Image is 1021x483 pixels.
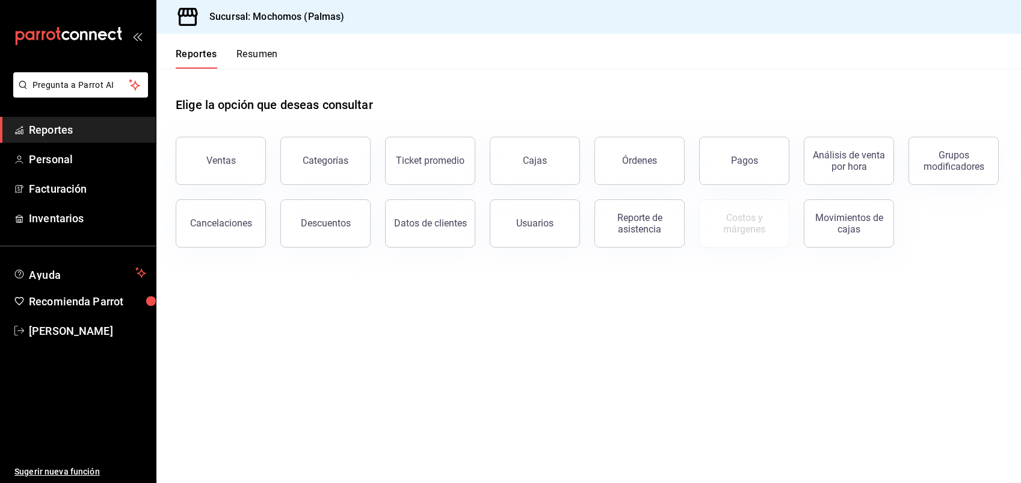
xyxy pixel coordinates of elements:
button: Pagos [699,137,789,185]
div: Reporte de asistencia [602,212,677,235]
a: Pregunta a Parrot AI [8,87,148,100]
button: open_drawer_menu [132,31,142,41]
div: Descuentos [301,217,351,229]
div: Órdenes [622,155,657,166]
span: [PERSON_NAME] [29,323,146,339]
button: Análisis de venta por hora [804,137,894,185]
span: Facturación [29,181,146,197]
div: Cancelaciones [190,217,252,229]
button: Categorías [280,137,371,185]
button: Ventas [176,137,266,185]
div: Movimientos de cajas [812,212,886,235]
div: Análisis de venta por hora [812,149,886,172]
h3: Sucursal: Mochomos (Palmas) [200,10,345,24]
button: Resumen [236,48,278,69]
button: Usuarios [490,199,580,248]
button: Datos de clientes [385,199,475,248]
div: Cajas [523,154,548,168]
a: Cajas [490,137,580,185]
button: Movimientos de cajas [804,199,894,248]
div: navigation tabs [176,48,278,69]
button: Cancelaciones [176,199,266,248]
span: Pregunta a Parrot AI [32,79,129,92]
span: Inventarios [29,210,146,226]
button: Reporte de asistencia [594,199,685,248]
div: Ticket promedio [396,155,464,166]
span: Recomienda Parrot [29,293,146,310]
span: Sugerir nueva función [14,466,146,478]
button: Ticket promedio [385,137,475,185]
button: Grupos modificadores [908,137,999,185]
div: Pagos [731,155,758,166]
div: Usuarios [516,217,554,229]
div: Datos de clientes [394,217,467,229]
div: Categorías [303,155,348,166]
button: Descuentos [280,199,371,248]
button: Reportes [176,48,217,69]
span: Ayuda [29,266,131,280]
div: Grupos modificadores [916,149,991,172]
button: Órdenes [594,137,685,185]
h1: Elige la opción que deseas consultar [176,96,373,114]
div: Ventas [206,155,236,166]
span: Reportes [29,122,146,138]
button: Contrata inventarios para ver este reporte [699,199,789,248]
button: Pregunta a Parrot AI [13,72,148,98]
div: Costos y márgenes [707,212,782,235]
span: Personal [29,151,146,167]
